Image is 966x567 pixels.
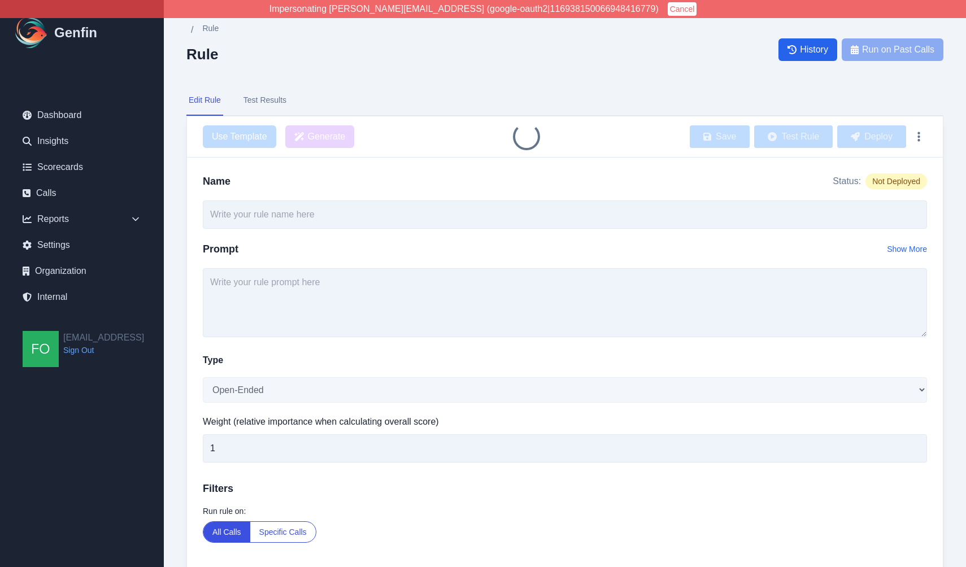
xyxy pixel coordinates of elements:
h1: Genfin [54,24,97,42]
a: Insights [14,130,150,152]
a: Calls [14,182,150,204]
button: Generate [285,125,355,148]
h2: Rule [186,46,219,63]
a: Organization [14,260,150,282]
h2: Prompt [203,241,238,257]
button: Deploy [837,125,906,148]
a: Internal [14,286,150,308]
a: Dashboard [14,104,150,127]
img: Logo [14,15,50,51]
a: History [778,38,837,61]
button: Show More [887,243,927,255]
a: Sign Out [63,344,144,356]
h2: [EMAIL_ADDRESS] [63,331,144,344]
span: Run on Past Calls [862,43,934,56]
button: Save [690,125,750,148]
img: founders@genfin.ai [23,331,59,367]
div: Reports [14,208,150,230]
span: Generate [308,130,346,143]
span: Use Template [203,125,276,148]
button: Test Rule [754,125,833,148]
button: Specific Calls [250,522,316,542]
span: Rule [202,23,219,34]
a: Settings [14,234,150,256]
span: Not Deployed [865,173,927,189]
h2: Name [203,173,230,189]
label: Type [203,354,223,367]
label: Run rule on: [203,505,927,517]
input: Write your rule name here [203,200,927,229]
label: Weight (relative importance when calculating overall score) [203,415,927,429]
button: Run on Past Calls [842,38,943,61]
span: History [800,43,828,56]
button: Cancel [668,2,697,16]
a: Scorecards [14,156,150,178]
button: Test Results [241,85,289,116]
button: Edit Rule [186,85,223,116]
span: Status: [833,175,861,188]
span: / [191,23,193,37]
h3: Filters [203,481,927,496]
button: All Calls [203,522,250,542]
